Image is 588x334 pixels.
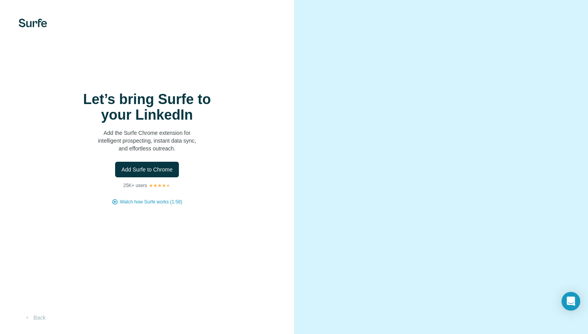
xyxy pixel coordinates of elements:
[19,19,47,27] img: Surfe's logo
[149,183,171,188] img: Rating Stars
[123,182,147,189] p: 25K+ users
[19,311,51,325] button: Back
[562,292,580,311] div: Open Intercom Messenger
[69,129,225,152] p: Add the Surfe Chrome extension for intelligent prospecting, instant data sync, and effortless out...
[115,162,179,177] button: Add Surfe to Chrome
[69,92,225,123] h1: Let’s bring Surfe to your LinkedIn
[121,166,173,173] span: Add Surfe to Chrome
[120,198,182,205] button: Watch how Surfe works (1:58)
